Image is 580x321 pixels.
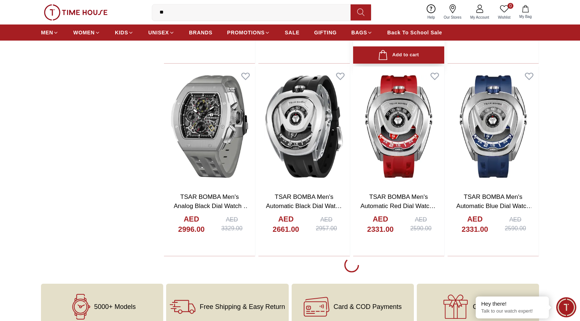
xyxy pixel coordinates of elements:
[351,29,367,36] span: BAGS
[334,303,402,310] span: Card & COD Payments
[360,214,401,234] h4: AED 2331.00
[227,29,265,36] span: PROMOTIONS
[73,29,95,36] span: WOMEN
[424,15,438,20] span: Help
[73,26,100,39] a: WOMEN
[481,300,543,307] div: Hey there!
[516,14,535,19] span: My Bag
[266,193,342,219] a: TSAR BOMBA Men's Automatic Black Dial Watch - TB8213A-06 SET
[360,193,437,219] a: TSAR BOMBA Men's Automatic Red Dial Watch - TB8213A-04 SET
[164,67,255,186] img: TSAR BOMBA Men's Analog Black Dial Watch - TB8214 C-Grey
[200,303,285,310] span: Free Shipping & Easy Return
[148,26,174,39] a: UNISEX
[115,26,134,39] a: KIDS
[448,67,539,186] img: TSAR BOMBA Men's Automatic Blue Dial Watch - TB8213A-03 SET
[353,46,444,64] button: Add to cart
[314,29,337,36] span: GIFTING
[115,29,128,36] span: KIDS
[439,3,466,22] a: Our Stores
[174,193,250,219] a: TSAR BOMBA Men's Analog Black Dial Watch - TB8214 C-Grey
[314,26,337,39] a: GIFTING
[467,15,492,20] span: My Account
[189,29,213,36] span: BRANDS
[41,29,53,36] span: MEN
[41,26,59,39] a: MEN
[285,29,299,36] span: SALE
[441,15,464,20] span: Our Stores
[44,4,108,20] img: ...
[310,215,342,233] div: AED 2957.00
[353,67,444,186] img: TSAR BOMBA Men's Automatic Red Dial Watch - TB8213A-04 SET
[423,3,439,22] a: Help
[499,215,531,233] div: AED 2590.00
[266,214,306,234] h4: AED 2661.00
[481,308,543,314] p: Talk to our watch expert!
[171,214,212,234] h4: AED 2996.00
[495,15,513,20] span: Wishlist
[285,26,299,39] a: SALE
[405,215,437,233] div: AED 2590.00
[556,297,576,317] div: Chat Widget
[494,3,515,22] a: 0Wishlist
[508,3,513,9] span: 0
[378,50,419,60] div: Add to cart
[456,193,532,219] a: TSAR BOMBA Men's Automatic Blue Dial Watch - TB8213A-03 SET
[148,29,169,36] span: UNISEX
[216,215,248,233] div: AED 3329.00
[387,26,442,39] a: Back To School Sale
[227,26,270,39] a: PROMOTIONS
[515,4,536,21] button: My Bag
[258,67,349,186] img: TSAR BOMBA Men's Automatic Black Dial Watch - TB8213A-06 SET
[387,29,442,36] span: Back To School Sale
[94,303,136,310] span: 5000+ Models
[473,303,513,310] span: Gift Wrapping
[351,26,373,39] a: BAGS
[455,214,495,234] h4: AED 2331.00
[189,26,213,39] a: BRANDS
